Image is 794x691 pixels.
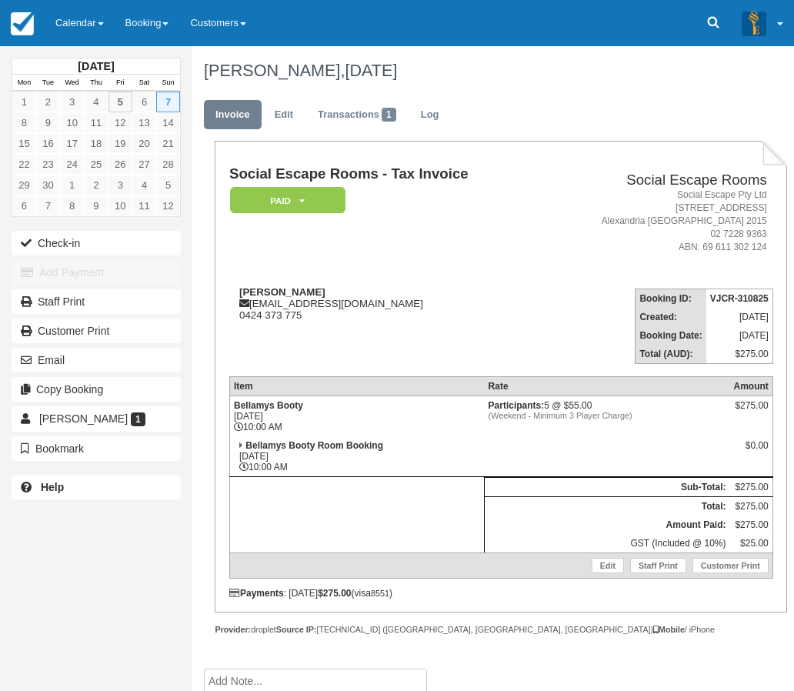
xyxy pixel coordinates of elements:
strong: VJCR-310825 [710,293,769,304]
th: Rate [485,376,730,396]
span: [DATE] [345,61,397,80]
a: 28 [156,154,180,175]
strong: [PERSON_NAME] [239,286,325,298]
a: Staff Print [630,558,686,573]
b: Help [41,481,64,493]
a: 8 [60,195,84,216]
a: 11 [132,195,156,216]
a: 16 [36,133,60,154]
a: 26 [108,154,132,175]
a: Invoice [204,100,262,130]
td: $25.00 [729,534,772,553]
a: 1 [60,175,84,195]
a: [PERSON_NAME] 1 [12,406,181,431]
th: Sub-Total: [485,477,730,496]
a: 6 [12,195,36,216]
a: 4 [84,92,108,112]
a: 27 [132,154,156,175]
small: 8551 [371,589,389,598]
address: Social Escape Pty Ltd [STREET_ADDRESS] Alexandria [GEOGRAPHIC_DATA] 2015 02 7228 9363 ABN: 69 611... [547,189,766,255]
a: 19 [108,133,132,154]
strong: Payments [229,588,284,599]
td: [DATE] 10:00 AM [229,436,484,477]
th: Booking Date: [636,326,706,345]
span: 1 [382,108,396,122]
th: Mon [12,75,36,92]
td: $275.00 [729,496,772,516]
a: 8 [12,112,36,133]
td: 5 @ $55.00 [485,396,730,436]
th: Amount Paid: [485,516,730,534]
div: [EMAIL_ADDRESS][DOMAIN_NAME] 0424 373 775 [229,286,541,321]
th: Wed [60,75,84,92]
th: Thu [84,75,108,92]
a: Paid [229,186,340,215]
button: Email [12,348,181,372]
a: Staff Print [12,289,181,314]
strong: Bellamys Booty [234,400,303,411]
a: 17 [60,133,84,154]
strong: [DATE] [78,60,114,72]
div: droplet [TECHNICAL_ID] ([GEOGRAPHIC_DATA], [GEOGRAPHIC_DATA], [GEOGRAPHIC_DATA]) / iPhone [215,624,787,636]
td: $275.00 [706,345,773,364]
a: 29 [12,175,36,195]
th: Total: [485,496,730,516]
div: $275.00 [733,400,768,423]
td: [DATE] 10:00 AM [229,396,484,436]
img: checkfront-main-nav-mini-logo.png [11,12,34,35]
th: Total (AUD): [636,345,706,364]
td: [DATE] [706,326,773,345]
th: Sun [156,75,180,92]
td: [DATE] [706,308,773,326]
strong: $275.00 [318,588,351,599]
div: $0.00 [733,440,768,463]
em: (Weekend - Minimum 3 Player Charge) [489,411,726,420]
a: 7 [36,195,60,216]
a: 12 [156,195,180,216]
a: 18 [84,133,108,154]
a: Edit [263,100,305,130]
a: 20 [132,133,156,154]
a: 23 [36,154,60,175]
a: 9 [84,195,108,216]
a: 6 [132,92,156,112]
th: Tue [36,75,60,92]
a: 7 [156,92,180,112]
th: Fri [108,75,132,92]
strong: Provider: [215,625,251,634]
img: A3 [742,11,766,35]
button: Copy Booking [12,377,181,402]
td: GST (Included @ 10%) [485,534,730,553]
td: $275.00 [729,516,772,534]
button: Add Payment [12,260,181,285]
strong: Bellamys Booty Room Booking [245,440,383,451]
a: 4 [132,175,156,195]
a: 24 [60,154,84,175]
a: 13 [132,112,156,133]
strong: Source IP: [276,625,317,634]
th: Item [229,376,484,396]
a: 22 [12,154,36,175]
a: 30 [36,175,60,195]
a: Customer Print [692,558,769,573]
a: 9 [36,112,60,133]
a: Customer Print [12,319,181,343]
h1: [PERSON_NAME], [204,62,776,80]
a: 2 [84,175,108,195]
a: 5 [108,92,132,112]
th: Booking ID: [636,289,706,308]
button: Bookmark [12,436,181,461]
button: Check-in [12,231,181,255]
th: Created: [636,308,706,326]
a: 2 [36,92,60,112]
a: 21 [156,133,180,154]
em: Paid [230,187,345,214]
a: 5 [156,175,180,195]
a: 14 [156,112,180,133]
th: Amount [729,376,772,396]
a: 12 [108,112,132,133]
a: 1 [12,92,36,112]
a: 11 [84,112,108,133]
th: Sat [132,75,156,92]
span: 1 [131,412,145,426]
